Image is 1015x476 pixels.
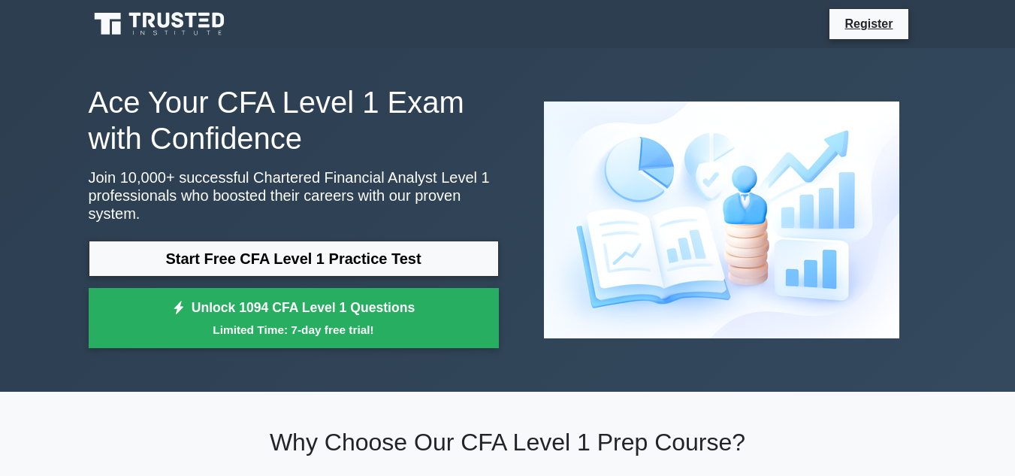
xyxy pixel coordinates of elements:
h1: Ace Your CFA Level 1 Exam with Confidence [89,84,499,156]
a: Start Free CFA Level 1 Practice Test [89,241,499,277]
small: Limited Time: 7-day free trial! [107,321,480,338]
p: Join 10,000+ successful Chartered Financial Analyst Level 1 professionals who boosted their caree... [89,168,499,223]
a: Register [835,14,902,33]
h2: Why Choose Our CFA Level 1 Prep Course? [89,428,927,456]
img: Chartered Financial Analyst Level 1 Preview [532,89,911,350]
a: Unlock 1094 CFA Level 1 QuestionsLimited Time: 7-day free trial! [89,288,499,348]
